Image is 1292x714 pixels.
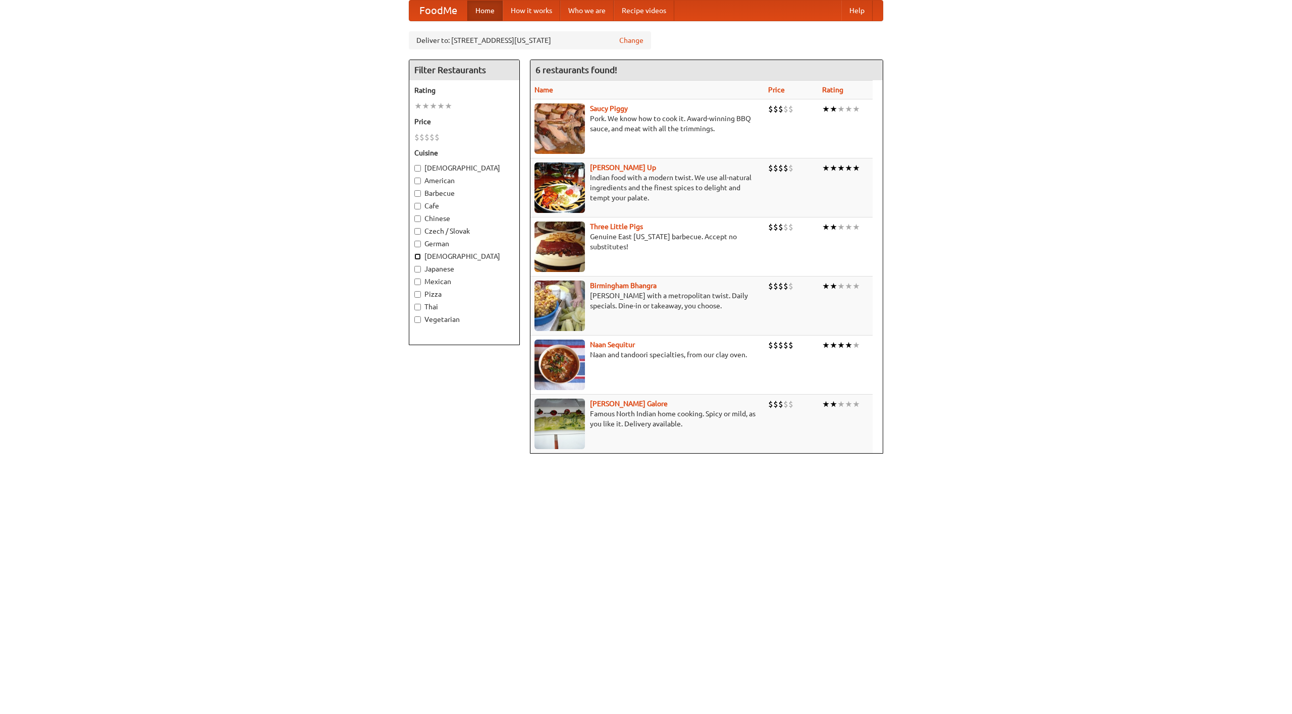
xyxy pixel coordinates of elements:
[414,279,421,285] input: Mexican
[788,399,793,410] li: $
[852,281,860,292] li: ★
[534,222,585,272] img: littlepigs.jpg
[534,350,760,360] p: Naan and tandoori specialties, from our clay oven.
[837,162,845,174] li: ★
[778,281,783,292] li: $
[773,281,778,292] li: $
[435,132,440,143] li: $
[429,132,435,143] li: $
[534,103,585,154] img: saucy.jpg
[822,162,830,174] li: ★
[783,281,788,292] li: $
[830,162,837,174] li: ★
[783,340,788,351] li: $
[414,165,421,172] input: [DEMOGRAPHIC_DATA]
[783,399,788,410] li: $
[837,103,845,115] li: ★
[414,132,419,143] li: $
[437,100,445,112] li: ★
[414,190,421,197] input: Barbecue
[424,132,429,143] li: $
[503,1,560,21] a: How it works
[845,281,852,292] li: ★
[837,281,845,292] li: ★
[837,399,845,410] li: ★
[414,241,421,247] input: German
[414,289,514,299] label: Pizza
[534,281,585,331] img: bhangra.jpg
[830,103,837,115] li: ★
[534,399,585,449] img: currygalore.jpg
[590,223,643,231] a: Three Little Pigs
[845,222,852,233] li: ★
[619,35,643,45] a: Change
[534,173,760,203] p: Indian food with a modern twist. We use all-natural ingredients and the finest spices to delight ...
[414,176,514,186] label: American
[773,399,778,410] li: $
[409,60,519,80] h4: Filter Restaurants
[590,163,656,172] b: [PERSON_NAME] Up
[788,103,793,115] li: $
[534,340,585,390] img: naansequitur.jpg
[845,399,852,410] li: ★
[414,163,514,173] label: [DEMOGRAPHIC_DATA]
[768,399,773,410] li: $
[409,31,651,49] div: Deliver to: [STREET_ADDRESS][US_STATE]
[841,1,873,21] a: Help
[590,400,668,408] a: [PERSON_NAME] Galore
[414,304,421,310] input: Thai
[467,1,503,21] a: Home
[778,222,783,233] li: $
[534,86,553,94] a: Name
[845,103,852,115] li: ★
[534,409,760,429] p: Famous North Indian home cooking. Spicy or mild, as you like it. Delivery available.
[845,340,852,351] li: ★
[414,178,421,184] input: American
[778,340,783,351] li: $
[414,277,514,287] label: Mexican
[822,340,830,351] li: ★
[414,201,514,211] label: Cafe
[768,281,773,292] li: $
[414,188,514,198] label: Barbecue
[534,232,760,252] p: Genuine East [US_STATE] barbecue. Accept no substitutes!
[768,86,785,94] a: Price
[822,103,830,115] li: ★
[768,162,773,174] li: $
[590,282,657,290] a: Birmingham Bhangra
[852,162,860,174] li: ★
[590,104,628,113] a: Saucy Piggy
[409,1,467,21] a: FoodMe
[783,162,788,174] li: $
[830,399,837,410] li: ★
[788,340,793,351] li: $
[414,302,514,312] label: Thai
[414,291,421,298] input: Pizza
[788,222,793,233] li: $
[773,222,778,233] li: $
[414,264,514,274] label: Japanese
[822,222,830,233] li: ★
[845,162,852,174] li: ★
[414,215,421,222] input: Chinese
[773,340,778,351] li: $
[773,162,778,174] li: $
[614,1,674,21] a: Recipe videos
[414,148,514,158] h5: Cuisine
[778,399,783,410] li: $
[414,239,514,249] label: German
[788,281,793,292] li: $
[768,222,773,233] li: $
[419,132,424,143] li: $
[768,103,773,115] li: $
[783,103,788,115] li: $
[590,341,635,349] a: Naan Sequitur
[535,65,617,75] ng-pluralize: 6 restaurants found!
[788,162,793,174] li: $
[830,281,837,292] li: ★
[414,266,421,272] input: Japanese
